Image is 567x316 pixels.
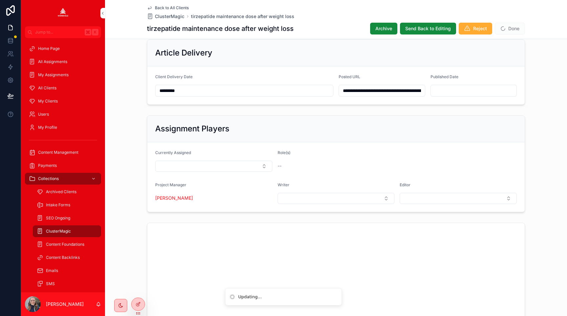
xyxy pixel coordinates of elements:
span: Client Delivery Date [155,74,193,79]
a: Content Foundations [33,238,101,250]
a: ClusterMagic [147,13,184,20]
span: Home Page [38,46,60,51]
span: K [93,30,98,35]
span: Content Foundations [46,242,84,247]
span: Content Backlinks [46,255,80,260]
span: Users [38,112,49,117]
span: SMS [46,281,55,286]
span: Payments [38,163,57,168]
p: [PERSON_NAME] [46,301,84,307]
a: Payments [25,160,101,171]
span: Published Date [430,74,458,79]
span: All Clients [38,85,56,91]
div: Updating... [238,294,262,300]
div: scrollable content [21,38,105,292]
span: Project Manager [155,182,186,187]
a: Emails [33,265,101,277]
a: tirzepatide maintenance dose after weight loss [191,13,294,20]
a: Content Management [25,147,101,158]
span: Intake Forms [46,202,70,208]
span: Back to All Clients [155,5,189,11]
span: SEO Ongoing [46,215,70,221]
span: Send Back to Editing [405,25,451,32]
a: My Profile [25,122,101,133]
img: App logo [58,8,68,18]
button: Send Back to Editing [400,23,456,34]
span: Archived Clients [46,189,76,194]
span: Writer [278,182,289,187]
span: Posted URL [339,74,360,79]
span: -- [278,163,282,169]
span: Emails [46,268,58,273]
a: My Clients [25,95,101,107]
a: All Clients [25,82,101,94]
h1: tirzepatide maintenance dose after weight loss [147,24,294,33]
a: SEO Ongoing [33,212,101,224]
a: My Assignments [25,69,101,81]
span: Content Management [38,150,78,155]
span: Collections [38,176,59,181]
a: Intake Forms [33,199,101,211]
span: My Profile [38,125,57,130]
button: Select Button [278,193,395,204]
a: All Assignments [25,56,101,68]
a: ClusterMagic [33,225,101,237]
a: [PERSON_NAME] [155,195,193,201]
h2: Article Delivery [155,48,212,58]
a: Users [25,108,101,120]
span: All Assignments [38,59,67,64]
button: Archive [370,23,397,34]
button: Reject [459,23,492,34]
button: Jump to...K [25,26,101,38]
h2: Assignment Players [155,124,229,134]
span: My Clients [38,99,58,104]
span: Currently Assigned [155,150,191,155]
span: Editor [400,182,410,187]
a: Back to All Clients [147,5,189,11]
a: Archived Clients [33,186,101,198]
span: Reject [473,25,487,32]
span: My Assignments [38,72,69,78]
a: Home Page [25,43,101,55]
span: Jump to... [35,30,82,35]
a: Collections [25,173,101,185]
a: SMS [33,278,101,290]
span: ClusterMagic [46,229,71,234]
span: ClusterMagic [155,13,184,20]
span: Role(s) [278,150,290,155]
a: Content Backlinks [33,252,101,263]
button: Select Button [155,161,272,172]
button: Select Button [400,193,517,204]
span: Archive [375,25,392,32]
